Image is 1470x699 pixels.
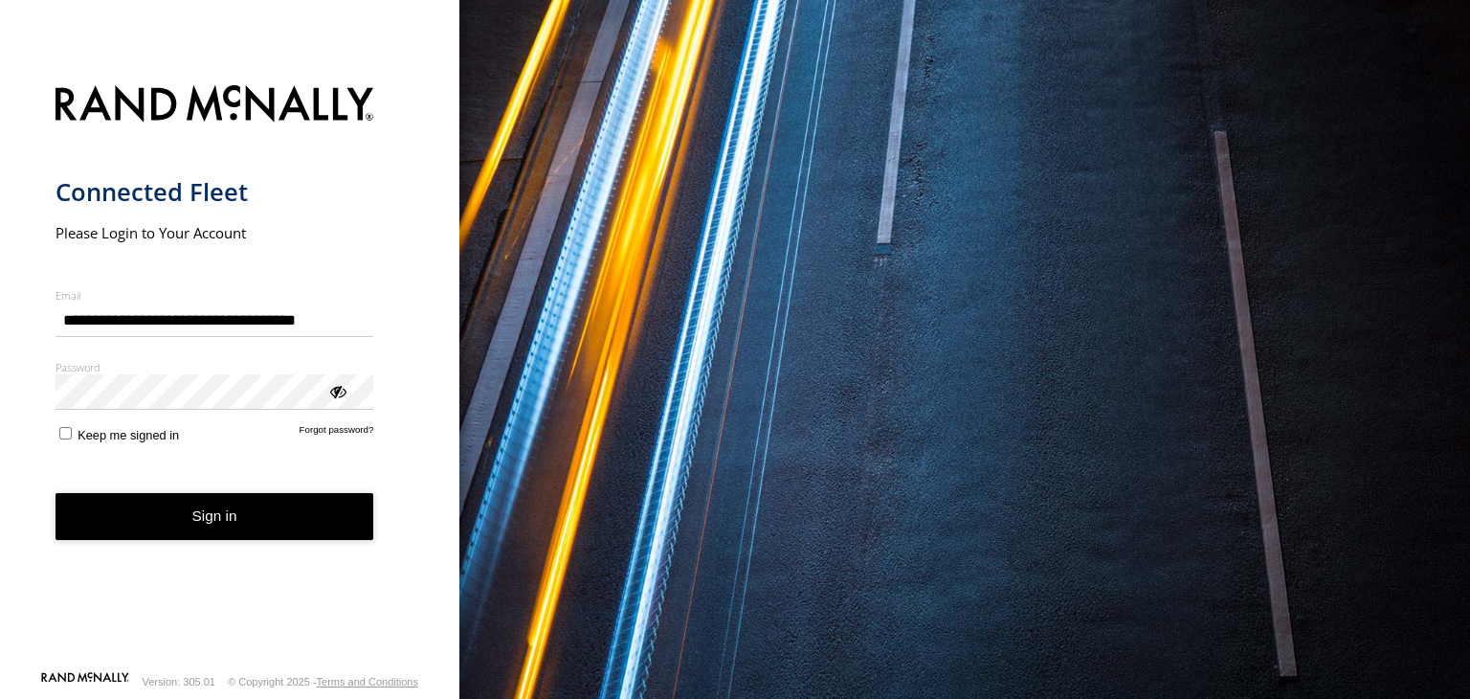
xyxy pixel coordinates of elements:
span: Keep me signed in [78,428,179,442]
div: ViewPassword [327,381,346,400]
input: Keep me signed in [59,427,72,440]
h1: Connected Fleet [56,176,374,208]
button: Sign in [56,493,374,540]
h2: Please Login to Your Account [56,223,374,242]
label: Email [56,288,374,303]
div: © Copyright 2025 - [228,676,418,688]
div: Version: 305.01 [143,676,215,688]
img: Rand McNally [56,81,374,130]
a: Forgot password? [300,424,374,442]
a: Terms and Conditions [317,676,418,688]
label: Password [56,360,374,374]
form: main [56,74,405,670]
a: Visit our Website [41,672,129,691]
